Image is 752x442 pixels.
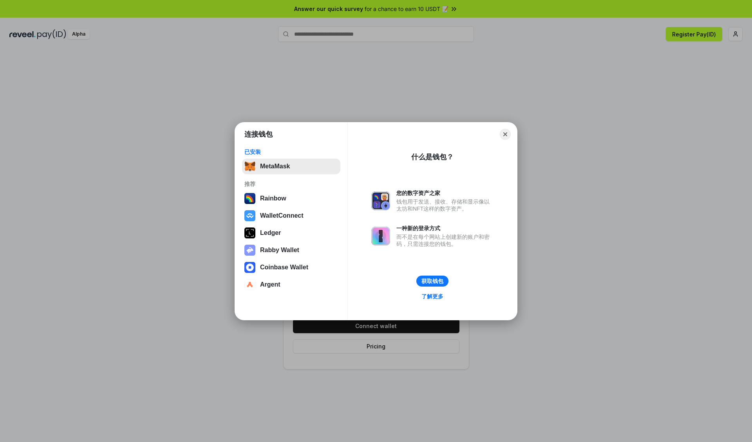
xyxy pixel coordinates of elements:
[396,198,493,212] div: 钱包用于发送、接收、存储和显示像以太坊和NFT这样的数字资产。
[244,245,255,256] img: svg+xml,%3Csvg%20xmlns%3D%22http%3A%2F%2Fwww.w3.org%2F2000%2Fsvg%22%20fill%3D%22none%22%20viewBox...
[260,163,290,170] div: MetaMask
[242,159,340,174] button: MetaMask
[260,212,304,219] div: WalletConnect
[244,279,255,290] img: svg+xml,%3Csvg%20width%3D%2228%22%20height%3D%2228%22%20viewBox%3D%220%200%2028%2028%22%20fill%3D...
[242,277,340,292] button: Argent
[500,129,511,140] button: Close
[371,191,390,210] img: svg+xml,%3Csvg%20xmlns%3D%22http%3A%2F%2Fwww.w3.org%2F2000%2Fsvg%22%20fill%3D%22none%22%20viewBox...
[244,148,338,155] div: 已安装
[411,152,454,162] div: 什么是钱包？
[371,227,390,245] img: svg+xml,%3Csvg%20xmlns%3D%22http%3A%2F%2Fwww.w3.org%2F2000%2Fsvg%22%20fill%3D%22none%22%20viewBox...
[244,180,338,188] div: 推荐
[242,208,340,224] button: WalletConnect
[396,225,493,232] div: 一种新的登录方式
[244,161,255,172] img: svg+xml,%3Csvg%20fill%3D%22none%22%20height%3D%2233%22%20viewBox%3D%220%200%2035%2033%22%20width%...
[417,291,448,301] a: 了解更多
[244,130,273,139] h1: 连接钱包
[260,195,286,202] div: Rainbow
[416,276,448,287] button: 获取钱包
[242,242,340,258] button: Rabby Wallet
[244,227,255,238] img: svg+xml,%3Csvg%20xmlns%3D%22http%3A%2F%2Fwww.w3.org%2F2000%2Fsvg%22%20width%3D%2228%22%20height%3...
[242,191,340,206] button: Rainbow
[260,229,281,236] div: Ledger
[421,278,443,285] div: 获取钱包
[396,189,493,197] div: 您的数字资产之家
[244,262,255,273] img: svg+xml,%3Csvg%20width%3D%2228%22%20height%3D%2228%22%20viewBox%3D%220%200%2028%2028%22%20fill%3D...
[244,210,255,221] img: svg+xml,%3Csvg%20width%3D%2228%22%20height%3D%2228%22%20viewBox%3D%220%200%2028%2028%22%20fill%3D...
[260,281,280,288] div: Argent
[242,260,340,275] button: Coinbase Wallet
[260,264,308,271] div: Coinbase Wallet
[242,225,340,241] button: Ledger
[421,293,443,300] div: 了解更多
[244,193,255,204] img: svg+xml,%3Csvg%20width%3D%22120%22%20height%3D%22120%22%20viewBox%3D%220%200%20120%20120%22%20fil...
[260,247,299,254] div: Rabby Wallet
[396,233,493,247] div: 而不是在每个网站上创建新的账户和密码，只需连接您的钱包。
